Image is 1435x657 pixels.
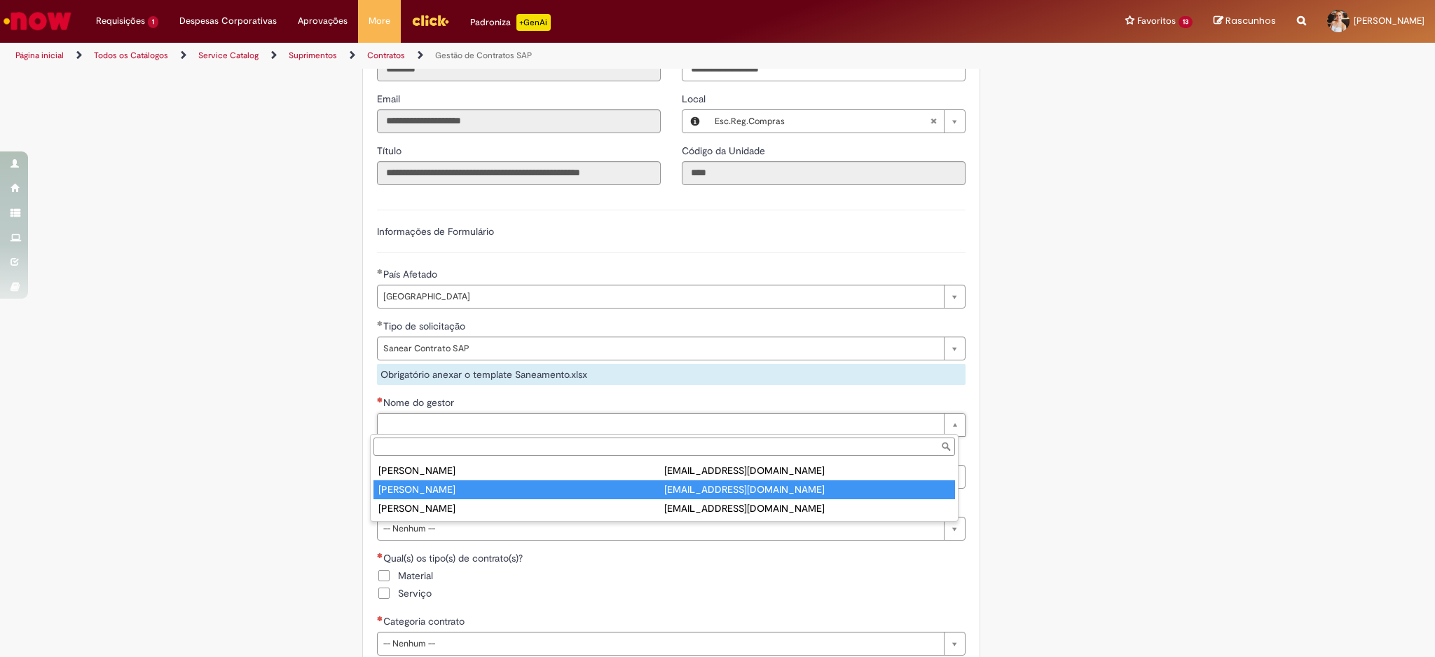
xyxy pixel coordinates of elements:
div: [EMAIL_ADDRESS][DOMAIN_NAME] [664,501,950,515]
div: [PERSON_NAME] [378,501,664,515]
ul: Nome do gestor [371,459,958,521]
div: [PERSON_NAME] [378,463,664,477]
div: [EMAIL_ADDRESS][DOMAIN_NAME] [664,482,950,496]
div: [EMAIL_ADDRESS][DOMAIN_NAME] [664,463,950,477]
div: [PERSON_NAME] [378,482,664,496]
